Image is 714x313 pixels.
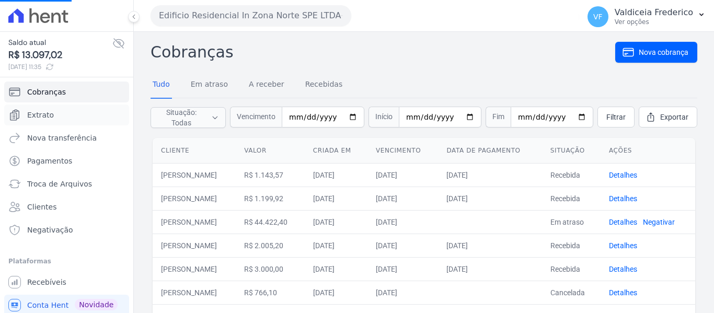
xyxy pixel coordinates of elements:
td: R$ 3.000,00 [236,257,305,281]
a: Exportar [639,107,697,127]
h2: Cobranças [151,40,615,64]
span: Vencimento [230,107,282,127]
td: [DATE] [367,210,439,234]
td: [DATE] [305,163,367,187]
td: [DATE] [305,210,367,234]
a: Pagamentos [4,150,129,171]
span: Negativação [27,225,73,235]
th: Ações [601,138,695,164]
td: R$ 1.143,57 [236,163,305,187]
a: Recebidas [303,72,345,99]
a: Clientes [4,196,129,217]
td: [DATE] [305,281,367,304]
p: Ver opções [615,18,693,26]
a: Troca de Arquivos [4,173,129,194]
span: [DATE] 11:35 [8,62,112,72]
a: Detalhes [609,218,637,226]
td: Recebida [542,234,601,257]
a: Detalhes [609,265,637,273]
span: Clientes [27,202,56,212]
a: Filtrar [597,107,635,127]
p: Valdiceia Frederico [615,7,693,18]
td: Recebida [542,257,601,281]
span: Cobranças [27,87,66,97]
span: VF [593,13,603,20]
td: [DATE] [367,187,439,210]
button: Situação: Todas [151,107,226,128]
span: Filtrar [606,112,626,122]
td: [PERSON_NAME] [153,210,236,234]
span: Fim [486,107,511,127]
a: Cobranças [4,82,129,102]
span: R$ 13.097,02 [8,48,112,62]
a: A receber [247,72,286,99]
td: [PERSON_NAME] [153,163,236,187]
td: [DATE] [305,257,367,281]
span: Recebíveis [27,277,66,287]
a: Recebíveis [4,272,129,293]
td: Recebida [542,163,601,187]
span: Troca de Arquivos [27,179,92,189]
a: Extrato [4,105,129,125]
th: Vencimento [367,138,439,164]
a: Detalhes [609,241,637,250]
a: Tudo [151,72,172,99]
a: Negativação [4,219,129,240]
th: Data de pagamento [438,138,542,164]
span: Conta Hent [27,300,68,310]
a: Detalhes [609,288,637,297]
span: Pagamentos [27,156,72,166]
a: Negativar [643,218,675,226]
button: VF Valdiceia Frederico Ver opções [579,2,714,31]
td: Cancelada [542,281,601,304]
a: Em atraso [189,72,230,99]
td: Recebida [542,187,601,210]
td: R$ 2.005,20 [236,234,305,257]
td: [PERSON_NAME] [153,187,236,210]
span: Nova transferência [27,133,97,143]
td: [DATE] [305,187,367,210]
td: [DATE] [367,257,439,281]
td: [DATE] [438,234,542,257]
a: Detalhes [609,194,637,203]
a: Nova cobrança [615,42,697,63]
td: [PERSON_NAME] [153,281,236,304]
a: Nova transferência [4,127,129,148]
td: [DATE] [438,257,542,281]
th: Cliente [153,138,236,164]
span: Situação: Todas [157,107,205,128]
td: [PERSON_NAME] [153,257,236,281]
td: [PERSON_NAME] [153,234,236,257]
td: [DATE] [305,234,367,257]
td: R$ 766,10 [236,281,305,304]
div: Plataformas [8,255,125,268]
span: Início [368,107,399,127]
td: [DATE] [367,234,439,257]
td: [DATE] [367,163,439,187]
th: Criada em [305,138,367,164]
td: R$ 44.422,40 [236,210,305,234]
span: Novidade [75,299,118,310]
a: Detalhes [609,171,637,179]
span: Saldo atual [8,37,112,48]
td: [DATE] [438,187,542,210]
span: Exportar [660,112,688,122]
th: Valor [236,138,305,164]
button: Edificio Residencial In Zona Norte SPE LTDA [151,5,351,26]
td: [DATE] [367,281,439,304]
span: Nova cobrança [639,47,688,57]
th: Situação [542,138,601,164]
td: Em atraso [542,210,601,234]
span: Extrato [27,110,54,120]
td: [DATE] [438,163,542,187]
td: R$ 1.199,92 [236,187,305,210]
